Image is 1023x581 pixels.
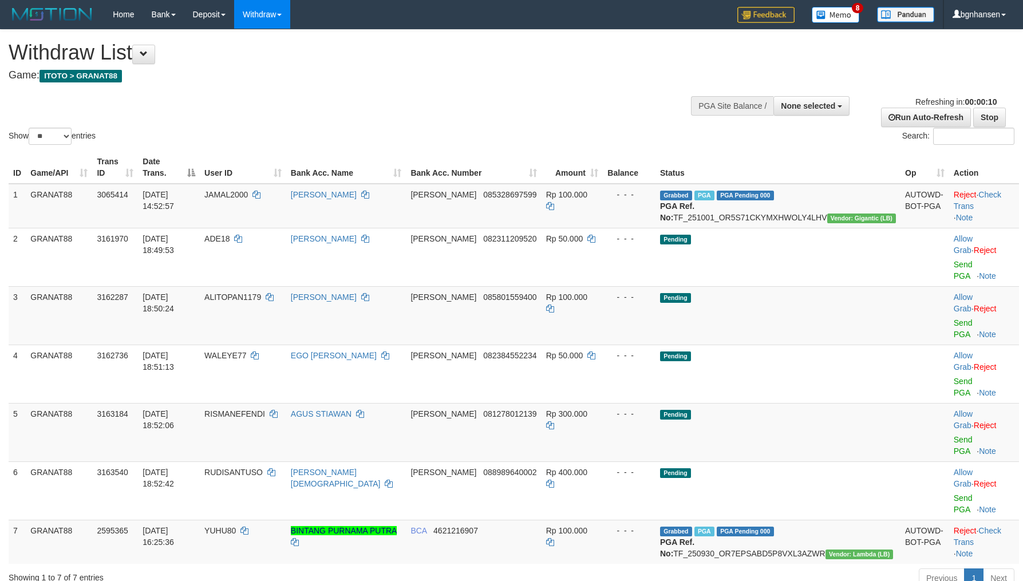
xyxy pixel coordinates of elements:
h4: Game: [9,70,670,81]
span: 8 [852,3,864,13]
a: Send PGA [954,493,973,514]
span: Rp 50.000 [546,351,583,360]
a: Note [979,330,996,339]
span: · [954,468,974,488]
span: PGA Pending [717,191,774,200]
span: 3163184 [97,409,128,418]
td: 1 [9,184,26,228]
span: 3163540 [97,468,128,477]
span: Pending [660,351,691,361]
a: Allow Grab [954,409,973,430]
img: Feedback.jpg [737,7,795,23]
h1: Withdraw List [9,41,670,64]
span: [PERSON_NAME] [410,190,476,199]
div: PGA Site Balance / [691,96,773,116]
td: GRANAT88 [26,184,92,228]
td: · · [949,184,1019,228]
td: TF_250930_OR7EPSABD5P8VXL3AZWR [655,520,900,564]
span: ITOTO > GRANAT88 [40,70,122,82]
td: 6 [9,461,26,520]
span: [DATE] 18:50:24 [143,293,174,313]
span: YUHU80 [204,526,236,535]
strong: 00:00:10 [965,97,997,106]
div: - - - [607,350,651,361]
span: RUDISANTUSO [204,468,263,477]
span: Pending [660,293,691,303]
img: Button%20Memo.svg [812,7,860,23]
a: Send PGA [954,318,973,339]
a: Check Trans [954,190,1001,211]
a: Reject [974,362,997,371]
label: Show entries [9,128,96,145]
div: - - - [607,408,651,420]
span: 3162287 [97,293,128,302]
span: [PERSON_NAME] [410,293,476,302]
a: EGO [PERSON_NAME] [291,351,377,360]
td: 4 [9,345,26,403]
td: 5 [9,403,26,461]
td: TF_251001_OR5S71CKYMXHWOLY4LHV [655,184,900,228]
a: Note [956,549,973,558]
th: Amount: activate to sort column ascending [542,151,603,184]
span: [DATE] 18:49:53 [143,234,174,255]
th: Bank Acc. Number: activate to sort column ascending [406,151,541,184]
span: 2595365 [97,526,128,535]
span: None selected [781,101,835,110]
a: AGUS STIAWAN [291,409,351,418]
a: Send PGA [954,435,973,456]
span: Refreshing in: [915,97,997,106]
a: Allow Grab [954,234,973,255]
td: 2 [9,228,26,286]
td: GRANAT88 [26,403,92,461]
div: - - - [607,467,651,478]
span: Vendor URL: https://dashboard.q2checkout.com/secure [825,550,894,559]
span: Pending [660,235,691,244]
span: Grabbed [660,191,692,200]
button: None selected [773,96,850,116]
span: Vendor URL: https://dashboard.q2checkout.com/secure [827,214,896,223]
img: panduan.png [877,7,934,22]
span: JAMAL2000 [204,190,248,199]
td: AUTOWD-BOT-PGA [900,520,949,564]
th: Status [655,151,900,184]
div: - - - [607,233,651,244]
span: Copy 085328697599 to clipboard [483,190,536,199]
td: · [949,461,1019,520]
td: GRANAT88 [26,461,92,520]
span: Copy 085801559400 to clipboard [483,293,536,302]
span: Copy 082311209520 to clipboard [483,234,536,243]
a: Check Trans [954,526,1001,547]
a: Reject [954,190,977,199]
th: Date Trans.: activate to sort column descending [138,151,200,184]
span: Copy 082384552234 to clipboard [483,351,536,360]
a: Note [979,271,996,280]
a: Note [979,446,996,456]
span: [DATE] 14:52:57 [143,190,174,211]
th: ID [9,151,26,184]
a: [PERSON_NAME] [291,234,357,243]
span: Rp 100.000 [546,293,587,302]
td: 7 [9,520,26,564]
a: Reject [974,479,997,488]
span: 3065414 [97,190,128,199]
th: Trans ID: activate to sort column ascending [92,151,138,184]
td: GRANAT88 [26,228,92,286]
a: Note [956,213,973,222]
a: [PERSON_NAME] [291,190,357,199]
span: Rp 100.000 [546,526,587,535]
a: [PERSON_NAME][DEMOGRAPHIC_DATA] [291,468,381,488]
th: Game/API: activate to sort column ascending [26,151,92,184]
span: Copy 081278012139 to clipboard [483,409,536,418]
label: Search: [902,128,1014,145]
span: ALITOPAN1179 [204,293,261,302]
td: GRANAT88 [26,286,92,345]
a: [PERSON_NAME] [291,293,357,302]
a: Allow Grab [954,293,973,313]
span: · [954,293,974,313]
span: Rp 50.000 [546,234,583,243]
a: Reject [974,246,997,255]
a: Allow Grab [954,351,973,371]
span: [PERSON_NAME] [410,409,476,418]
div: - - - [607,189,651,200]
span: · [954,351,974,371]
